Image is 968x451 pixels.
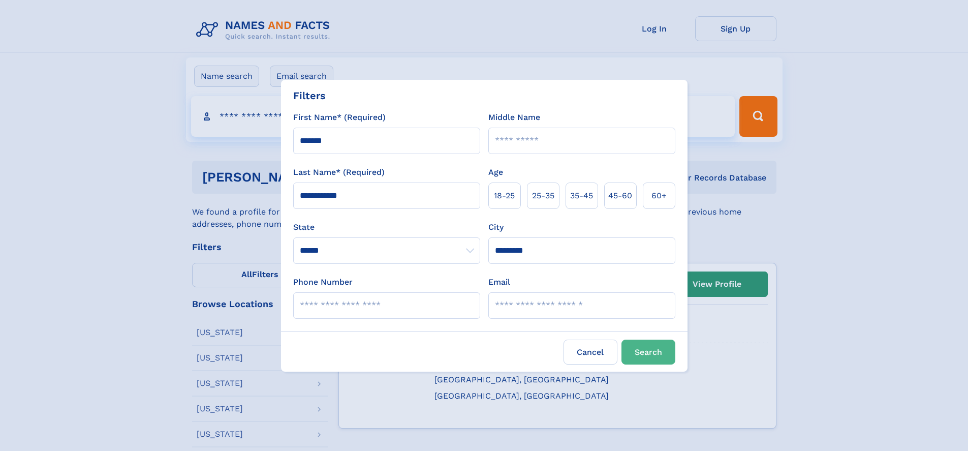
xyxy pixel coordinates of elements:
[293,88,326,103] div: Filters
[608,190,632,202] span: 45‑60
[488,111,540,124] label: Middle Name
[651,190,667,202] span: 60+
[293,221,480,233] label: State
[564,340,617,365] label: Cancel
[488,166,503,178] label: Age
[494,190,515,202] span: 18‑25
[488,276,510,288] label: Email
[570,190,593,202] span: 35‑45
[621,340,675,365] button: Search
[293,276,353,288] label: Phone Number
[532,190,554,202] span: 25‑35
[293,166,385,178] label: Last Name* (Required)
[488,221,504,233] label: City
[293,111,386,124] label: First Name* (Required)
